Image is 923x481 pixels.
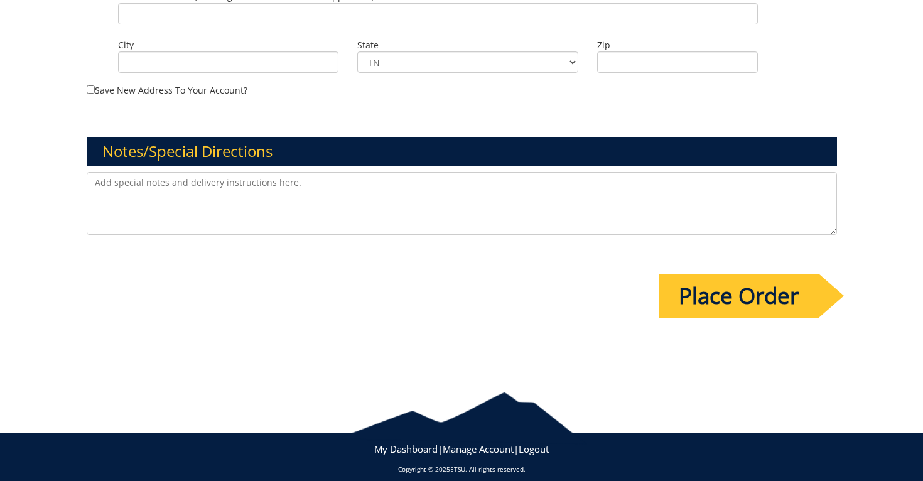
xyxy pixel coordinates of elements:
[87,85,95,94] input: Save new address to your account?
[443,443,514,455] a: Manage Account
[597,51,758,73] input: Zip
[118,3,758,24] input: Address Line Two (Building and Room Number if applicable)
[87,137,837,166] h3: Notes/Special Directions
[597,39,758,51] label: Zip
[357,39,578,51] label: State
[519,443,549,455] a: Logout
[659,274,819,318] input: Place Order
[450,465,465,473] a: ETSU
[374,443,438,455] a: My Dashboard
[118,39,339,51] label: City
[118,51,339,73] input: City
